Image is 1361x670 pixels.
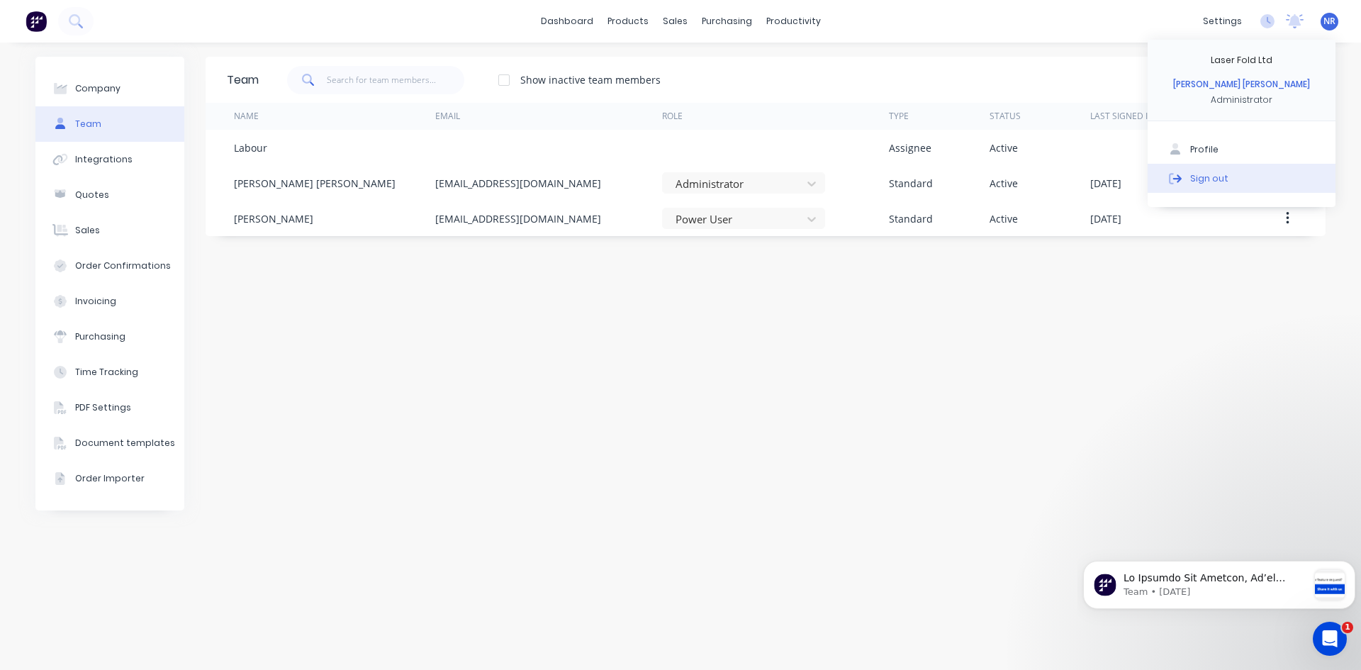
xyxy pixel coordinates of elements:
[327,66,465,94] input: Search for team members...
[1313,622,1347,656] iframe: Intercom live chat
[1148,135,1335,164] button: Profile
[656,11,695,32] div: sales
[75,401,131,414] div: PDF Settings
[227,72,259,89] div: Team
[35,390,184,425] button: PDF Settings
[35,425,184,461] button: Document templates
[990,176,1018,191] div: Active
[990,110,1021,123] div: Status
[435,211,601,226] div: [EMAIL_ADDRESS][DOMAIN_NAME]
[889,110,909,123] div: Type
[435,110,460,123] div: Email
[1190,143,1219,156] div: Profile
[889,211,933,226] div: Standard
[435,176,601,191] div: [EMAIL_ADDRESS][DOMAIN_NAME]
[889,176,933,191] div: Standard
[534,11,600,32] a: dashboard
[75,259,171,272] div: Order Confirmations
[662,110,683,123] div: Role
[75,330,125,343] div: Purchasing
[75,295,116,308] div: Invoicing
[1173,78,1310,91] div: [PERSON_NAME] [PERSON_NAME]
[75,437,175,450] div: Document templates
[1090,110,1154,123] div: Last signed in
[35,319,184,354] button: Purchasing
[1342,622,1353,633] span: 1
[1090,176,1121,191] div: [DATE]
[1090,211,1121,226] div: [DATE]
[35,248,184,284] button: Order Confirmations
[75,472,145,485] div: Order Importer
[75,82,121,95] div: Company
[889,140,931,155] div: Assignee
[234,110,259,123] div: Name
[759,11,828,32] div: productivity
[1148,164,1335,192] button: Sign out
[35,177,184,213] button: Quotes
[26,11,47,32] img: Factory
[75,224,100,237] div: Sales
[1196,11,1249,32] div: settings
[1323,15,1335,28] span: NR
[990,140,1018,155] div: Active
[234,211,313,226] div: [PERSON_NAME]
[75,189,109,201] div: Quotes
[1190,172,1228,184] div: Sign out
[75,153,133,166] div: Integrations
[1211,54,1272,67] div: Laser Fold Ltd
[1211,94,1272,106] div: Administrator
[35,213,184,248] button: Sales
[695,11,759,32] div: purchasing
[35,284,184,319] button: Invoicing
[35,142,184,177] button: Integrations
[990,211,1018,226] div: Active
[600,11,656,32] div: products
[234,140,267,155] div: Labour
[35,461,184,496] button: Order Importer
[35,106,184,142] button: Team
[520,72,661,87] div: Show inactive team members
[75,366,138,379] div: Time Tracking
[234,176,396,191] div: [PERSON_NAME] [PERSON_NAME]
[1077,532,1361,632] iframe: Intercom notifications message
[35,354,184,390] button: Time Tracking
[75,118,101,130] div: Team
[35,71,184,106] button: Company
